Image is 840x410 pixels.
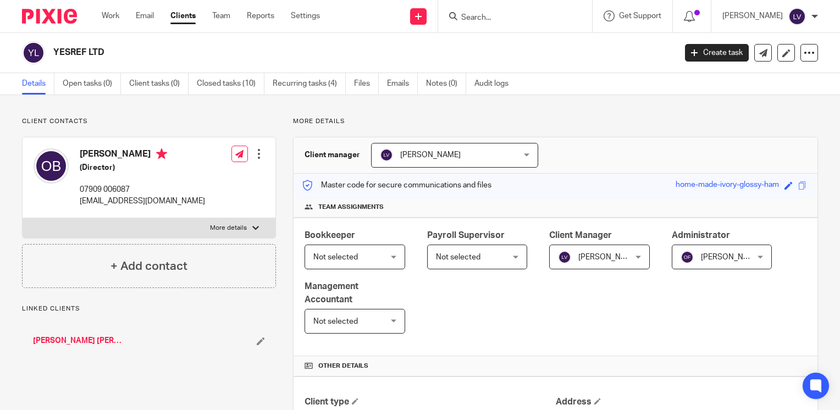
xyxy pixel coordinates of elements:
img: svg%3E [380,148,393,162]
p: Client contacts [22,117,276,126]
a: Work [102,10,119,21]
p: Master code for secure communications and files [302,180,491,191]
a: Clients [170,10,196,21]
span: Administrator [672,231,730,240]
img: Pixie [22,9,77,24]
span: Get Support [619,12,661,20]
h2: YESREF LTD [53,47,545,58]
a: Client tasks (0) [129,73,189,95]
span: [PERSON_NAME] [701,253,761,261]
h4: Client type [305,396,555,408]
div: home-made-ivory-glossy-ham [676,179,779,192]
a: Email [136,10,154,21]
a: Audit logs [474,73,517,95]
p: [PERSON_NAME] [722,10,783,21]
h5: (Director) [80,162,205,173]
a: Details [22,73,54,95]
span: Not selected [313,318,358,325]
span: Not selected [313,253,358,261]
p: Linked clients [22,304,276,313]
a: Team [212,10,230,21]
span: Client Manager [549,231,612,240]
h4: + Add contact [110,258,187,275]
span: Bookkeeper [305,231,355,240]
a: Settings [291,10,320,21]
a: [PERSON_NAME] [PERSON_NAME] [33,335,126,346]
img: svg%3E [788,8,806,25]
span: [PERSON_NAME] [400,151,461,159]
p: More details [210,224,247,232]
img: svg%3E [681,251,694,264]
img: svg%3E [34,148,69,184]
p: [EMAIL_ADDRESS][DOMAIN_NAME] [80,196,205,207]
a: Notes (0) [426,73,466,95]
img: svg%3E [22,41,45,64]
p: More details [293,117,818,126]
p: 07909 006087 [80,184,205,195]
a: Recurring tasks (4) [273,73,346,95]
img: svg%3E [558,251,571,264]
input: Search [460,13,559,23]
a: Create task [685,44,749,62]
a: Closed tasks (10) [197,73,264,95]
h4: [PERSON_NAME] [80,148,205,162]
h3: Client manager [305,149,360,160]
i: Primary [156,148,167,159]
span: Other details [318,362,368,370]
span: [PERSON_NAME] [578,253,639,261]
span: Team assignments [318,203,384,212]
h4: Address [556,396,806,408]
a: Open tasks (0) [63,73,121,95]
span: Management Accountant [305,282,358,303]
span: Payroll Supervisor [427,231,505,240]
span: Not selected [436,253,480,261]
a: Emails [387,73,418,95]
a: Files [354,73,379,95]
a: Reports [247,10,274,21]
